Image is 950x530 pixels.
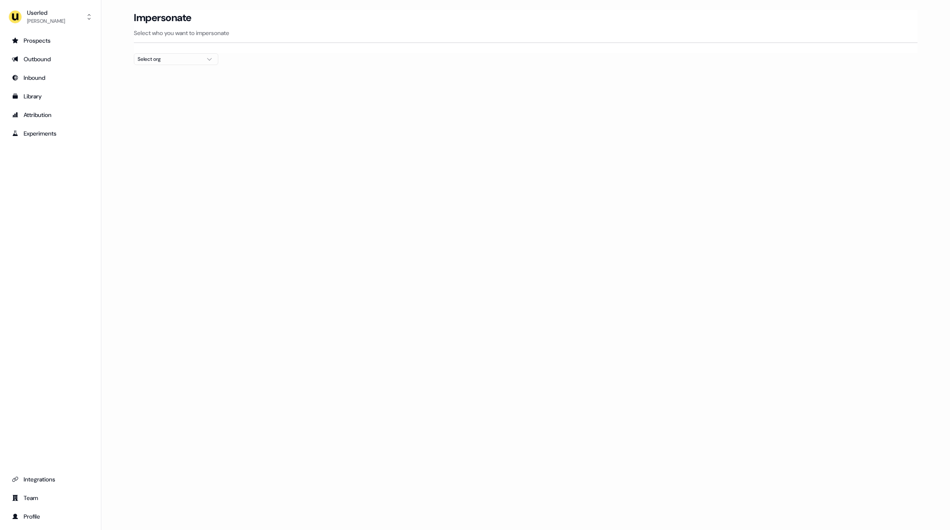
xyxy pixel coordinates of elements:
button: Select org [134,53,218,65]
div: Integrations [12,475,89,484]
p: Select who you want to impersonate [134,29,917,37]
a: Go to integrations [7,473,94,486]
button: Userled[PERSON_NAME] [7,7,94,27]
div: [PERSON_NAME] [27,17,65,25]
a: Go to profile [7,510,94,523]
div: Attribution [12,111,89,119]
div: Profile [12,512,89,521]
a: Go to prospects [7,34,94,47]
a: Go to team [7,491,94,505]
div: Userled [27,8,65,17]
a: Go to experiments [7,127,94,140]
div: Prospects [12,36,89,45]
h3: Impersonate [134,11,192,24]
div: Experiments [12,129,89,138]
a: Go to Inbound [7,71,94,84]
a: Go to outbound experience [7,52,94,66]
a: Go to attribution [7,108,94,122]
div: Inbound [12,73,89,82]
div: Library [12,92,89,101]
a: Go to templates [7,90,94,103]
div: Outbound [12,55,89,63]
div: Team [12,494,89,502]
div: Select org [138,55,201,63]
